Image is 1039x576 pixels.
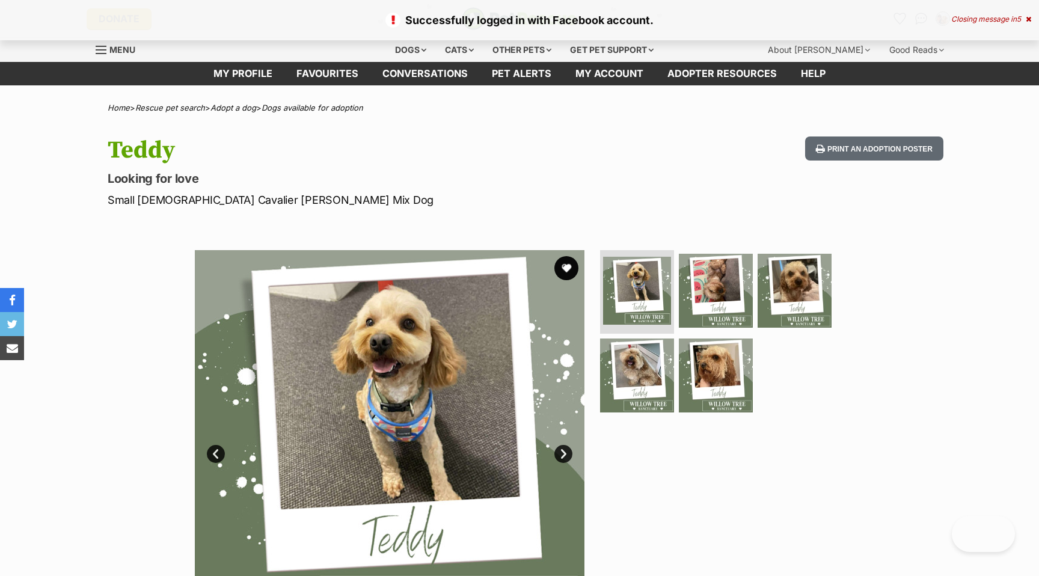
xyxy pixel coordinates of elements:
button: favourite [554,256,578,280]
button: Print an adoption poster [805,136,943,161]
img: Photo of Teddy [679,339,753,412]
iframe: Help Scout Beacon - Open [952,516,1015,552]
div: Other pets [484,38,560,62]
a: Rescue pet search [135,103,205,112]
p: Looking for love [108,170,616,187]
div: > > > [78,103,961,112]
div: Closing message in [951,15,1031,23]
a: Prev [207,445,225,463]
a: Help [789,62,838,85]
div: Get pet support [562,38,662,62]
div: Cats [437,38,482,62]
a: Menu [96,38,144,60]
div: Good Reads [881,38,952,62]
a: Next [554,445,572,463]
a: Pet alerts [480,62,563,85]
img: Photo of Teddy [600,339,674,412]
a: conversations [370,62,480,85]
a: Home [108,103,130,112]
a: Favourites [284,62,370,85]
a: Adopter resources [655,62,789,85]
img: Photo of Teddy [758,254,832,328]
img: Photo of Teddy [603,257,671,325]
span: Menu [109,44,135,55]
a: My profile [201,62,284,85]
div: About [PERSON_NAME] [759,38,878,62]
span: 5 [1017,14,1021,23]
div: Dogs [387,38,435,62]
a: Dogs available for adoption [262,103,363,112]
p: Small [DEMOGRAPHIC_DATA] Cavalier [PERSON_NAME] Mix Dog [108,192,616,208]
a: My account [563,62,655,85]
a: Adopt a dog [210,103,256,112]
h1: Teddy [108,136,616,164]
img: Photo of Teddy [679,254,753,328]
p: Successfully logged in with Facebook account. [12,12,1027,28]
